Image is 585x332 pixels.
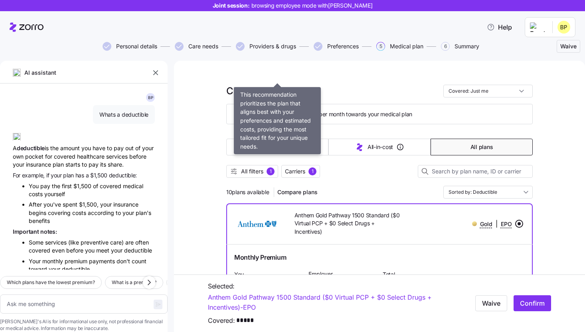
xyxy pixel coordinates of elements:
span: Whats a deductible [99,111,148,119]
span: Medical plan [390,44,423,49]
span: begins [29,209,48,216]
span: Employer [308,270,333,278]
span: All filters [241,167,263,175]
div: | [472,219,512,229]
span: your [49,266,62,272]
span: $1,500, [79,201,100,208]
img: Anthem [233,214,282,233]
img: ai-icon.png [13,69,21,77]
span: (like [68,239,81,246]
span: Covered: [208,316,235,326]
span: Personal details [116,44,157,49]
span: according [88,209,116,216]
span: costs [72,209,88,216]
button: Carriers1 [281,165,320,178]
button: Compare plans [274,186,321,199]
span: your [111,247,124,254]
span: 6 [441,42,450,51]
span: Gold [480,220,492,228]
span: medical [123,183,143,189]
span: Confirm [520,298,545,308]
img: Employer logo [530,22,546,32]
span: of [93,183,100,189]
span: pay [40,183,52,189]
span: Waive [482,298,500,308]
span: browsing employee mode with [PERSON_NAME] [251,2,373,10]
span: Help [487,22,512,32]
span: your [51,172,63,179]
span: After [29,201,43,208]
span: All plans [470,143,493,151]
span: covered [29,247,52,254]
span: $1,500 [90,172,109,179]
button: What is a premium? [105,276,163,289]
button: Waive [557,40,580,53]
span: 5 [376,42,385,51]
span: services [45,239,68,246]
button: Waive [475,295,507,311]
span: yourself [44,191,65,197]
span: often [135,239,149,246]
span: deductible [62,266,90,272]
span: preventive [81,239,110,246]
span: Carriers [285,167,305,175]
span: deductible [124,247,152,254]
span: Selected: [208,281,235,291]
span: Your [29,258,42,264]
span: For [13,172,22,179]
span: 10 plans available [226,188,269,196]
span: notes: [40,228,57,235]
button: 5Medical plan [376,42,423,51]
div: A is the amount you have to pay out of your own pocket for covered healthcare services before you... [13,126,155,169]
button: Providers & drugs [236,42,296,51]
button: Preferences [314,42,359,51]
span: EPO [501,220,512,228]
span: monthly [42,258,65,264]
button: Help [480,19,518,35]
a: Care needs [173,42,218,51]
span: $809 [303,110,317,118]
div: 1 [267,167,275,175]
span: spent [63,201,79,208]
span: if [46,172,51,179]
span: toward [29,266,49,272]
span: Monthly Premium [234,252,286,262]
span: Lumos is contributing per month towards your medical plan [250,110,412,118]
img: ai-icon.png [13,133,21,141]
span: AI assistant [24,68,57,77]
span: Care needs [188,44,218,49]
span: has [75,172,86,179]
span: a [86,172,90,179]
span: Which plans have the lowest premium? [7,278,95,286]
span: premium [65,258,89,264]
span: meet [96,247,111,254]
span: $1,500 [73,183,93,189]
span: covering [48,209,72,216]
span: your [100,201,113,208]
span: to [116,209,123,216]
span: Joint session: [213,2,373,10]
span: B P [148,95,153,99]
button: 6Summary [441,42,479,51]
span: your [123,209,136,216]
a: Personal details [101,42,157,51]
span: Important [13,228,40,235]
span: Best match [264,143,292,151]
span: care) [110,239,125,246]
span: plan's [136,209,151,216]
span: insurance [113,201,138,208]
a: 5Medical plan [375,42,423,51]
span: you [85,247,96,254]
span: What is a premium? [112,278,156,286]
span: deductible [17,145,45,151]
span: don't [117,258,132,264]
span: costs [29,191,44,197]
span: You [234,270,277,278]
button: Personal details [103,42,157,51]
button: Confirm [514,295,551,311]
span: Summary [455,44,479,49]
h1: Choose your plan [226,85,304,97]
div: 1 [308,167,316,175]
span: even [52,247,66,254]
span: benefits [29,217,50,224]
